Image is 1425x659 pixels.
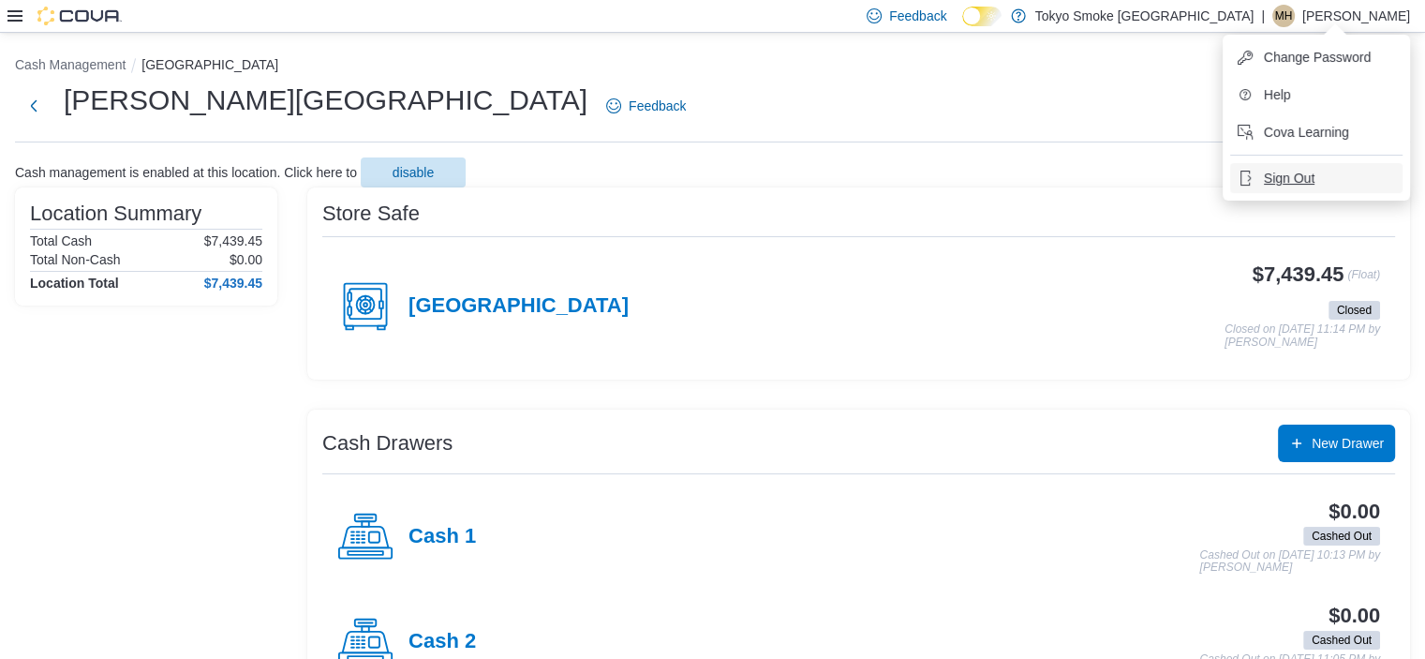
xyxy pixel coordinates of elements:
[1275,5,1293,27] span: MH
[204,276,262,291] h4: $7,439.45
[141,57,278,72] button: [GEOGRAPHIC_DATA]
[1264,48,1371,67] span: Change Password
[15,165,357,180] p: Cash management is enabled at this location. Click here to
[1303,527,1380,546] span: Cashed Out
[408,525,476,549] h4: Cash 1
[64,82,587,119] h1: [PERSON_NAME][GEOGRAPHIC_DATA]
[1312,632,1372,649] span: Cashed Out
[1261,5,1265,27] p: |
[37,7,122,25] img: Cova
[1225,323,1380,349] p: Closed on [DATE] 11:14 PM by [PERSON_NAME]
[1253,263,1344,286] h3: $7,439.45
[1302,5,1410,27] p: [PERSON_NAME]
[962,7,1002,26] input: Dark Mode
[322,202,420,225] h3: Store Safe
[1230,80,1403,110] button: Help
[15,87,52,125] button: Next
[408,630,476,654] h4: Cash 2
[230,252,262,267] p: $0.00
[1035,5,1254,27] p: Tokyo Smoke [GEOGRAPHIC_DATA]
[30,202,201,225] h3: Location Summary
[322,432,453,455] h3: Cash Drawers
[889,7,946,25] span: Feedback
[1230,163,1403,193] button: Sign Out
[1264,123,1349,142] span: Cova Learning
[408,294,629,319] h4: [GEOGRAPHIC_DATA]
[1230,42,1403,72] button: Change Password
[1312,528,1372,545] span: Cashed Out
[361,157,466,187] button: disable
[15,57,126,72] button: Cash Management
[1337,302,1372,319] span: Closed
[1303,631,1380,650] span: Cashed Out
[1272,5,1295,27] div: Makaela Harkness
[1329,605,1380,627] h3: $0.00
[1347,263,1380,297] p: (Float)
[599,87,693,125] a: Feedback
[1199,549,1380,575] p: Cashed Out on [DATE] 10:13 PM by [PERSON_NAME]
[1312,434,1384,453] span: New Drawer
[1278,425,1395,462] button: New Drawer
[30,252,121,267] h6: Total Non-Cash
[1264,85,1291,104] span: Help
[1230,117,1403,147] button: Cova Learning
[393,163,434,182] span: disable
[1264,169,1314,187] span: Sign Out
[629,97,686,115] span: Feedback
[30,276,119,291] h4: Location Total
[1329,301,1380,320] span: Closed
[962,26,963,27] span: Dark Mode
[1329,501,1380,523] h3: $0.00
[204,233,262,248] p: $7,439.45
[15,55,1410,78] nav: An example of EuiBreadcrumbs
[30,233,92,248] h6: Total Cash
